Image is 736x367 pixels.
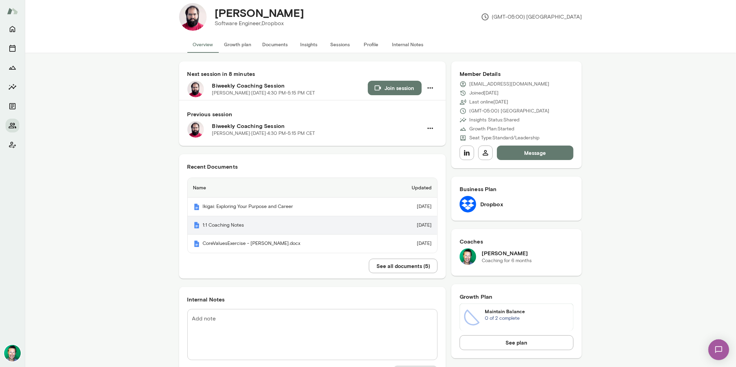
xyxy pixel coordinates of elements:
button: Members [6,119,19,132]
img: Mento [193,204,200,210]
td: [DATE] [385,198,437,216]
img: Mento [7,4,18,18]
h6: Internal Notes [187,295,438,304]
button: Internal Notes [387,36,429,53]
th: CoreValuesExercise - [PERSON_NAME].docx [188,235,385,253]
button: Growth Plan [6,61,19,75]
td: [DATE] [385,235,437,253]
p: Last online [DATE] [469,99,508,106]
h6: Biweekly Coaching Session [212,122,423,130]
p: Seat Type: Standard/Leadership [469,135,539,141]
button: Documents [257,36,294,53]
button: Home [6,22,19,36]
img: Brian Lawrence [4,345,21,361]
h6: Maintain Balance [485,308,569,315]
h6: Coaches [460,237,574,246]
p: Joined [DATE] [469,90,499,97]
button: See all documents (5) [369,259,438,273]
p: (GMT-05:00) [GEOGRAPHIC_DATA] [469,108,549,115]
img: Brian Lawrence [460,248,476,265]
h6: Growth Plan [460,292,574,301]
img: Mento [193,222,200,229]
button: Documents [6,99,19,113]
th: Name [188,178,385,198]
p: [PERSON_NAME] · [DATE] · 4:30 PM-5:15 PM CET [212,130,315,137]
h6: [PERSON_NAME] [482,249,532,257]
button: See plan [460,335,574,350]
button: Sessions [6,41,19,55]
button: Insights [6,80,19,94]
p: Software Engineer, Dropbox [215,19,304,28]
p: Growth Plan: Started [469,126,514,132]
h6: Dropbox [480,200,503,208]
p: Coaching for 6 months [482,257,532,264]
th: 1:1 Coaching Notes [188,216,385,235]
th: Updated [385,178,437,198]
button: Profile [356,36,387,53]
h6: Biweekly Coaching Session [212,81,368,90]
button: Message [497,146,574,160]
h6: Previous session [187,110,438,118]
h6: Business Plan [460,185,574,193]
h6: Recent Documents [187,162,438,171]
button: Join session [368,81,422,95]
p: Insights Status: Shared [469,117,519,123]
p: (GMT-05:00) [GEOGRAPHIC_DATA] [481,13,582,21]
img: Mento [193,240,200,247]
h6: Member Details [460,70,574,78]
h6: Next session in 8 minutes [187,70,438,78]
button: Overview [187,36,219,53]
td: [DATE] [385,216,437,235]
p: [PERSON_NAME] · [DATE] · 4:30 PM-5:15 PM CET [212,90,315,97]
button: Client app [6,138,19,152]
th: Ikigai: Exploring Your Purpose and Career [188,198,385,216]
button: Growth plan [219,36,257,53]
p: 0 of 2 complete [485,315,569,322]
button: Insights [294,36,325,53]
p: [EMAIL_ADDRESS][DOMAIN_NAME] [469,81,549,88]
img: Adam Ranfelt [179,3,207,31]
h4: [PERSON_NAME] [215,6,304,19]
button: Sessions [325,36,356,53]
